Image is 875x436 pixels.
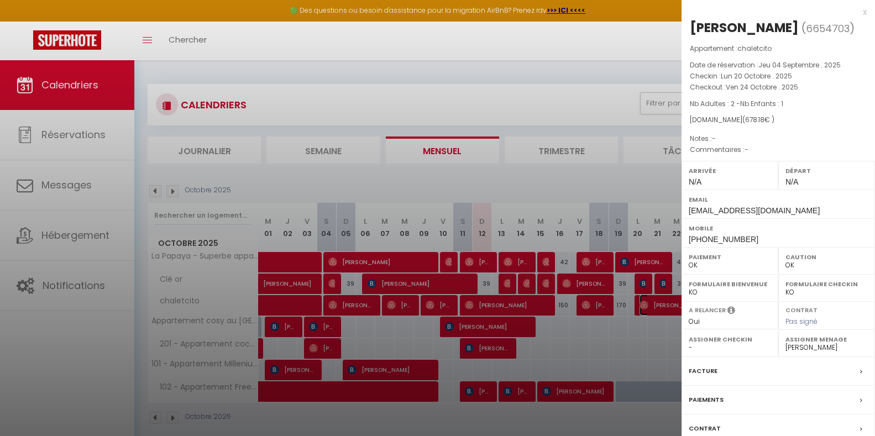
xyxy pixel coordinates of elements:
[689,235,758,244] span: [PHONE_NUMBER]
[745,115,764,124] span: 678.18
[806,22,850,35] span: 6654703
[721,71,792,81] span: Lun 20 Octobre . 2025
[690,82,867,93] p: Checkout :
[742,115,774,124] span: ( € )
[758,60,841,70] span: Jeu 04 Septembre . 2025
[689,334,771,345] label: Assigner Checkin
[689,194,868,205] label: Email
[785,251,868,262] label: Caution
[690,99,783,108] span: Nb Adultes : 2 -
[689,423,721,434] label: Contrat
[745,145,748,154] span: -
[689,306,726,315] label: A relancer
[785,317,818,326] span: Pas signé
[689,223,868,234] label: Mobile
[689,165,771,176] label: Arrivée
[690,133,867,144] p: Notes :
[726,82,798,92] span: Ven 24 Octobre . 2025
[689,394,724,406] label: Paiements
[689,365,717,377] label: Facture
[737,44,772,53] span: chaletcito
[689,279,771,290] label: Formulaire Bienvenue
[682,6,867,19] div: x
[785,177,798,186] span: N/A
[785,306,818,313] label: Contrat
[690,144,867,155] p: Commentaires :
[785,165,868,176] label: Départ
[690,43,867,54] p: Appartement :
[712,134,716,143] span: -
[727,306,735,318] i: Sélectionner OUI si vous souhaiter envoyer les séquences de messages post-checkout
[785,279,868,290] label: Formulaire Checkin
[690,19,799,36] div: [PERSON_NAME]
[690,60,867,71] p: Date de réservation :
[689,177,701,186] span: N/A
[690,71,867,82] p: Checkin :
[785,334,868,345] label: Assigner Menage
[689,206,820,215] span: [EMAIL_ADDRESS][DOMAIN_NAME]
[689,251,771,262] label: Paiement
[801,20,855,36] span: ( )
[740,99,783,108] span: Nb Enfants : 1
[690,115,867,125] div: [DOMAIN_NAME]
